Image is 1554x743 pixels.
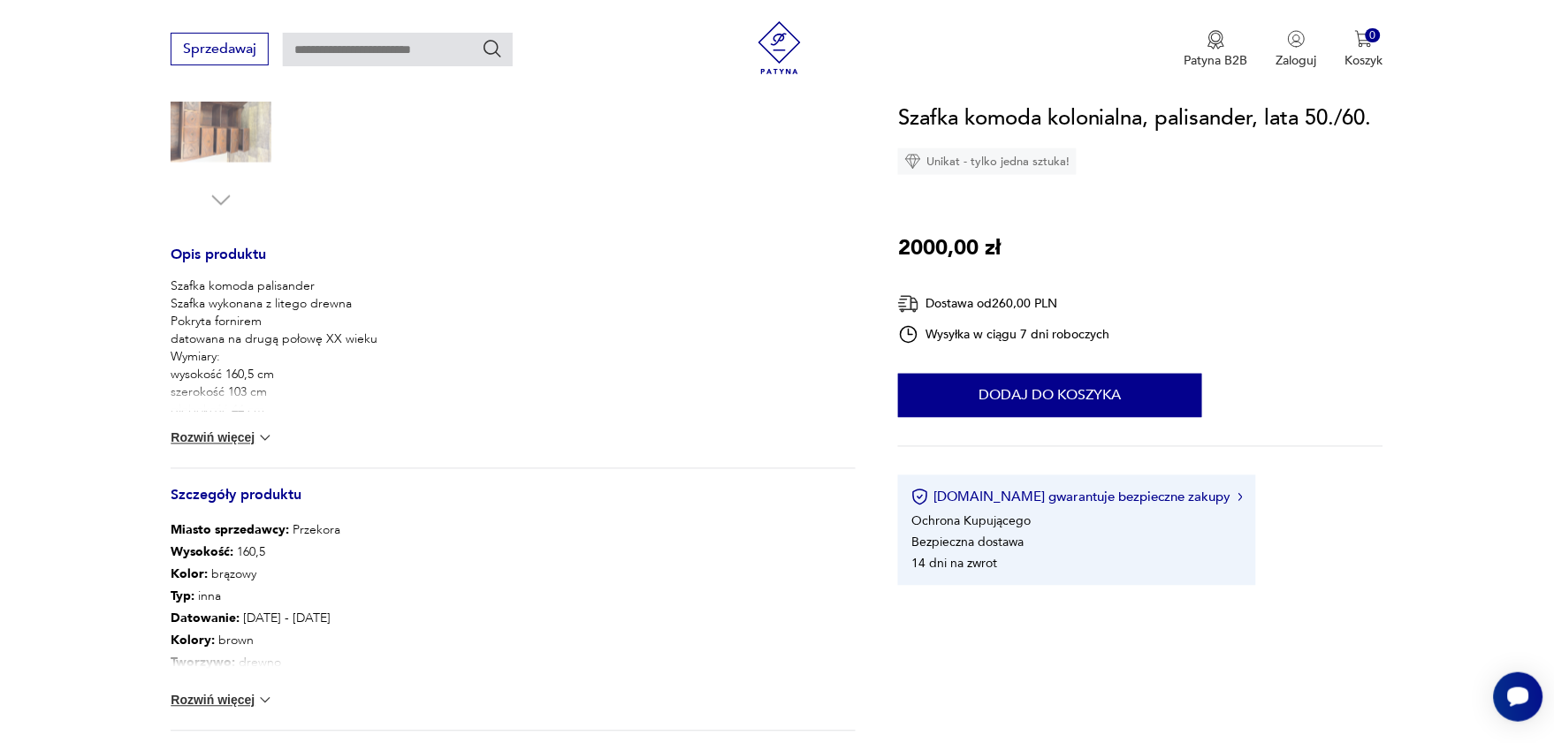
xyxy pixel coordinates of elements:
[1355,30,1373,48] img: Ikona koszyka
[1366,28,1381,43] div: 0
[171,490,856,519] h3: Szczegóły produktu
[171,566,208,583] b: Kolor:
[256,692,274,709] img: chevron down
[1185,52,1248,69] p: Patyna B2B
[1345,52,1383,69] p: Koszyk
[898,374,1202,418] button: Dodaj do koszyka
[171,588,194,605] b: Typ :
[1185,30,1248,69] button: Patyna B2B
[171,249,856,278] h3: Opis produktu
[1288,30,1306,48] img: Ikonka użytkownika
[1207,30,1225,49] img: Ikona medalu
[911,556,997,572] li: 14 dni na zwrot
[171,633,215,649] b: Kolory :
[1276,52,1317,69] p: Zaloguj
[171,522,289,539] b: Miasto sprzedawcy :
[171,33,269,65] button: Sprzedawaj
[911,489,1243,506] button: [DOMAIN_NAME] gwarantuje bezpieczne zakupy
[1238,493,1244,502] img: Ikona strzałki w prawo
[171,586,375,608] p: inna
[171,75,271,176] img: Zdjęcie produktu Szafka komoda kolonialna, palisander, lata 50./60.
[171,692,273,709] button: Rozwiń więcej
[898,293,1110,315] div: Dostawa od 260,00 PLN
[898,324,1110,345] div: Wysyłka w ciągu 7 dni roboczych
[753,21,806,74] img: Patyna - sklep z meblami i dekoracjami vintage
[171,544,233,561] b: Wysokość :
[1185,30,1248,69] a: Ikona medaluPatyna B2B
[171,44,269,57] a: Sprzedawaj
[171,278,437,473] p: Szafka komoda palisander Szafka wykonana z litego drewna Pokryta fornirem datowana na drugą połow...
[482,38,503,59] button: Szukaj
[911,535,1024,551] li: Bezpieczna dostawa
[898,148,1077,175] div: Unikat - tylko jedna sztuka!
[171,564,375,586] p: brązowy
[1494,672,1543,722] iframe: Smartsupp widget button
[171,519,375,542] p: Przekora
[898,102,1372,135] h1: Szafka komoda kolonialna, palisander, lata 50./60.
[1276,30,1317,69] button: Zaloguj
[256,429,274,447] img: chevron down
[171,610,240,627] b: Datowanie :
[171,652,375,674] p: drewno
[898,231,1001,265] p: 2000,00 zł
[171,608,375,630] p: [DATE] - [DATE]
[911,513,1031,530] li: Ochrona Kupującego
[171,655,235,671] b: Tworzywo :
[1345,30,1383,69] button: 0Koszyk
[171,429,273,447] button: Rozwiń więcej
[171,630,375,652] p: brown
[171,542,375,564] p: 160,5
[911,489,929,506] img: Ikona certyfikatu
[898,293,919,315] img: Ikona dostawy
[905,154,921,170] img: Ikona diamentu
